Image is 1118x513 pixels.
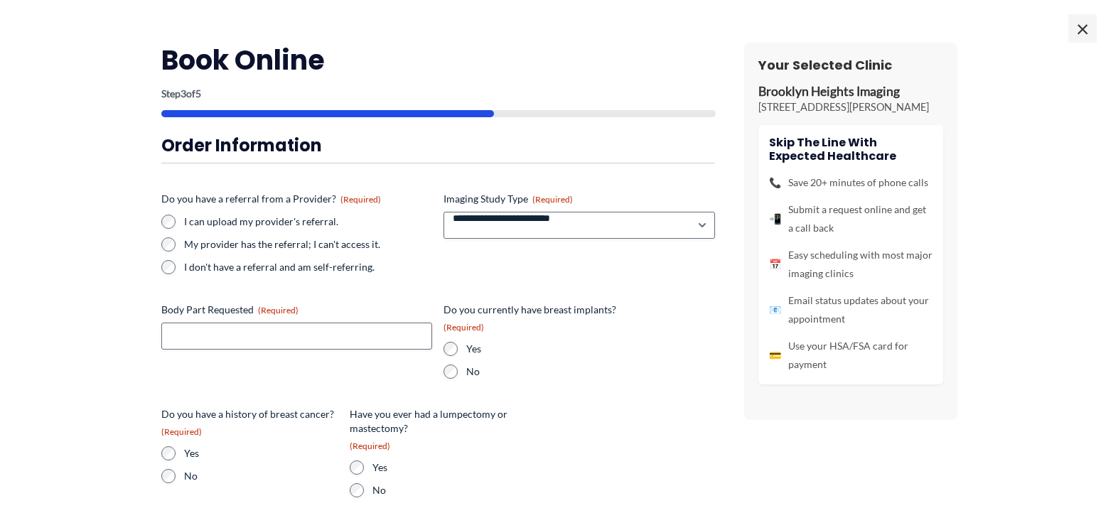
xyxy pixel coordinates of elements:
[161,426,202,437] span: (Required)
[161,134,716,156] h3: Order Information
[258,305,299,315] span: (Required)
[769,200,932,237] li: Submit a request online and get a call back
[195,87,201,99] span: 5
[769,346,781,364] span: 💳
[161,89,716,99] p: Step of
[372,460,527,475] label: Yes
[161,192,381,206] legend: Do you have a referral from a Provider?
[350,441,390,451] span: (Required)
[184,446,338,460] label: Yes
[161,303,433,317] label: Body Part Requested
[184,260,433,274] label: I don't have a referral and am self-referring.
[769,173,781,192] span: 📞
[769,301,781,319] span: 📧
[184,215,433,229] label: I can upload my provider's referral.
[184,469,338,483] label: No
[466,342,620,356] label: Yes
[769,210,781,228] span: 📲
[340,194,381,205] span: (Required)
[181,87,186,99] span: 3
[466,364,620,379] label: No
[769,136,932,163] h4: Skip the line with Expected Healthcare
[184,237,433,252] label: My provider has the referral; I can't access it.
[444,192,715,206] label: Imaging Study Type
[758,100,943,114] p: [STREET_ADDRESS][PERSON_NAME]
[350,407,527,452] legend: Have you ever had a lumpectomy or mastectomy?
[769,291,932,328] li: Email status updates about your appointment
[769,246,932,283] li: Easy scheduling with most major imaging clinics
[532,194,573,205] span: (Required)
[1068,14,1097,43] span: ×
[372,483,527,497] label: No
[769,173,932,192] li: Save 20+ minutes of phone calls
[758,84,943,100] p: Brooklyn Heights Imaging
[769,337,932,374] li: Use your HSA/FSA card for payment
[444,322,484,333] span: (Required)
[161,43,716,77] h2: Book Online
[444,303,620,333] legend: Do you currently have breast implants?
[758,57,943,73] h3: Your Selected Clinic
[161,407,338,438] legend: Do you have a history of breast cancer?
[769,255,781,274] span: 📅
